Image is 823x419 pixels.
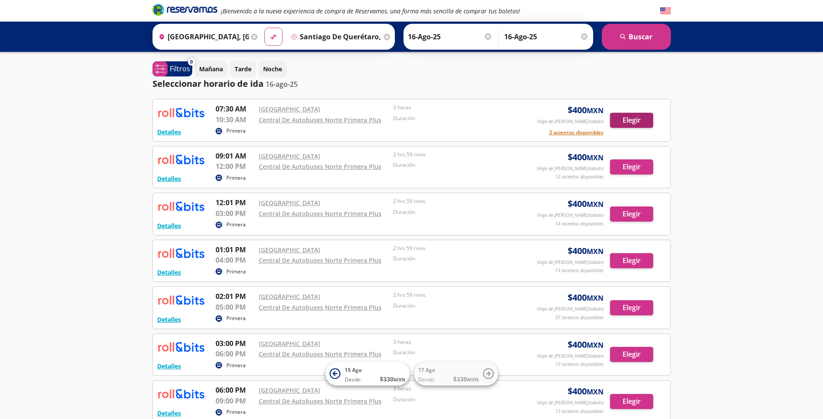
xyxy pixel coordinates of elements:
[157,315,181,324] button: Detalles
[266,79,298,89] p: 16-ago-25
[221,7,520,15] em: ¡Bienvenido a la nueva experiencia de compra de Reservamos, una forma más sencilla de comprar tus...
[587,106,604,115] small: MXN
[587,293,604,303] small: MXN
[155,26,249,48] input: Buscar Origen
[325,362,410,386] button: 15 AgoDesde:$330MXN
[194,60,228,77] button: Mañana
[393,255,524,263] p: Duración
[549,129,604,136] button: 3 asientos disponibles
[153,61,192,76] button: 0Filtros
[568,385,604,398] span: $ 400
[568,338,604,351] span: $ 400
[259,116,381,124] a: Central De Autobuses Norte Primera Plus
[216,244,254,255] p: 01:01 PM
[587,153,604,162] small: MXN
[226,268,246,276] p: Primera
[259,199,320,207] a: [GEOGRAPHIC_DATA]
[393,385,524,393] p: 3 horas
[259,162,381,171] a: Central De Autobuses Norte Primera Plus
[258,60,287,77] button: Noche
[393,208,524,216] p: Duración
[157,104,205,121] img: RESERVAMOS
[216,161,254,171] p: 12:00 PM
[153,77,264,90] p: Seleccionar horario de ida
[235,64,251,73] p: Tarde
[259,105,320,113] a: [GEOGRAPHIC_DATA]
[216,396,254,406] p: 09:00 PM
[408,26,493,48] input: Elegir Fecha
[394,376,405,383] small: MXN
[555,173,604,181] p: 12 asientos disponibles
[153,3,217,16] i: Brand Logo
[602,24,671,50] button: Buscar
[587,340,604,350] small: MXN
[199,64,223,73] p: Mañana
[393,104,524,111] p: 3 horas
[259,152,320,160] a: [GEOGRAPHIC_DATA]
[157,221,181,230] button: Detalles
[537,118,604,125] p: Viaje de [PERSON_NAME]/adulto
[610,347,653,362] button: Elegir
[610,253,653,268] button: Elegir
[568,104,604,117] span: $ 400
[226,362,246,369] p: Primera
[555,267,604,274] p: 13 asientos disponibles
[393,151,524,159] p: 2 hrs 59 mins
[216,302,254,312] p: 05:00 PM
[345,376,362,384] span: Desde:
[157,174,181,183] button: Detalles
[537,259,604,266] p: Viaje de [PERSON_NAME]/adulto
[157,127,181,136] button: Detalles
[345,366,362,374] span: 15 Ago
[418,366,435,374] span: 17 Ago
[660,6,671,16] button: English
[259,256,381,264] a: Central De Autobuses Norte Primera Plus
[537,305,604,313] p: Viaje de [PERSON_NAME]/adulto
[537,212,604,219] p: Viaje de [PERSON_NAME]/adulto
[157,338,205,356] img: RESERVAMOS
[157,244,205,262] img: RESERVAMOS
[393,302,524,310] p: Duración
[259,303,381,311] a: Central De Autobuses Norte Primera Plus
[414,362,498,386] button: 17 AgoDesde:$330MXN
[555,314,604,321] p: 37 asientos disponibles
[587,200,604,209] small: MXN
[259,386,320,394] a: [GEOGRAPHIC_DATA]
[216,349,254,359] p: 06:00 PM
[170,63,190,74] p: Filtros
[153,3,217,19] a: Brand Logo
[568,291,604,304] span: $ 400
[157,268,181,277] button: Detalles
[393,338,524,346] p: 3 horas
[537,352,604,360] p: Viaje de [PERSON_NAME]/adulto
[568,151,604,164] span: $ 400
[259,350,381,358] a: Central De Autobuses Norte Primera Plus
[587,387,604,397] small: MXN
[587,247,604,256] small: MXN
[216,338,254,349] p: 03:00 PM
[216,114,254,125] p: 10:30 AM
[610,113,653,128] button: Elegir
[568,197,604,210] span: $ 400
[226,174,246,182] p: Primera
[610,300,653,315] button: Elegir
[157,409,181,418] button: Detalles
[216,151,254,161] p: 09:01 AM
[190,58,193,66] span: 0
[230,60,256,77] button: Tarde
[216,104,254,114] p: 07:30 AM
[537,399,604,406] p: Viaje de [PERSON_NAME]/adulto
[216,255,254,265] p: 04:00 PM
[393,197,524,205] p: 2 hrs 59 mins
[226,408,246,416] p: Primera
[555,220,604,228] p: 14 asientos disponibles
[568,244,604,257] span: $ 400
[393,291,524,299] p: 2 hrs 59 mins
[157,362,181,371] button: Detalles
[216,208,254,219] p: 03:00 PM
[157,291,205,308] img: RESERVAMOS
[467,376,479,383] small: MXN
[216,385,254,395] p: 06:00 PM
[380,375,405,384] span: $ 330
[287,26,381,48] input: Buscar Destino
